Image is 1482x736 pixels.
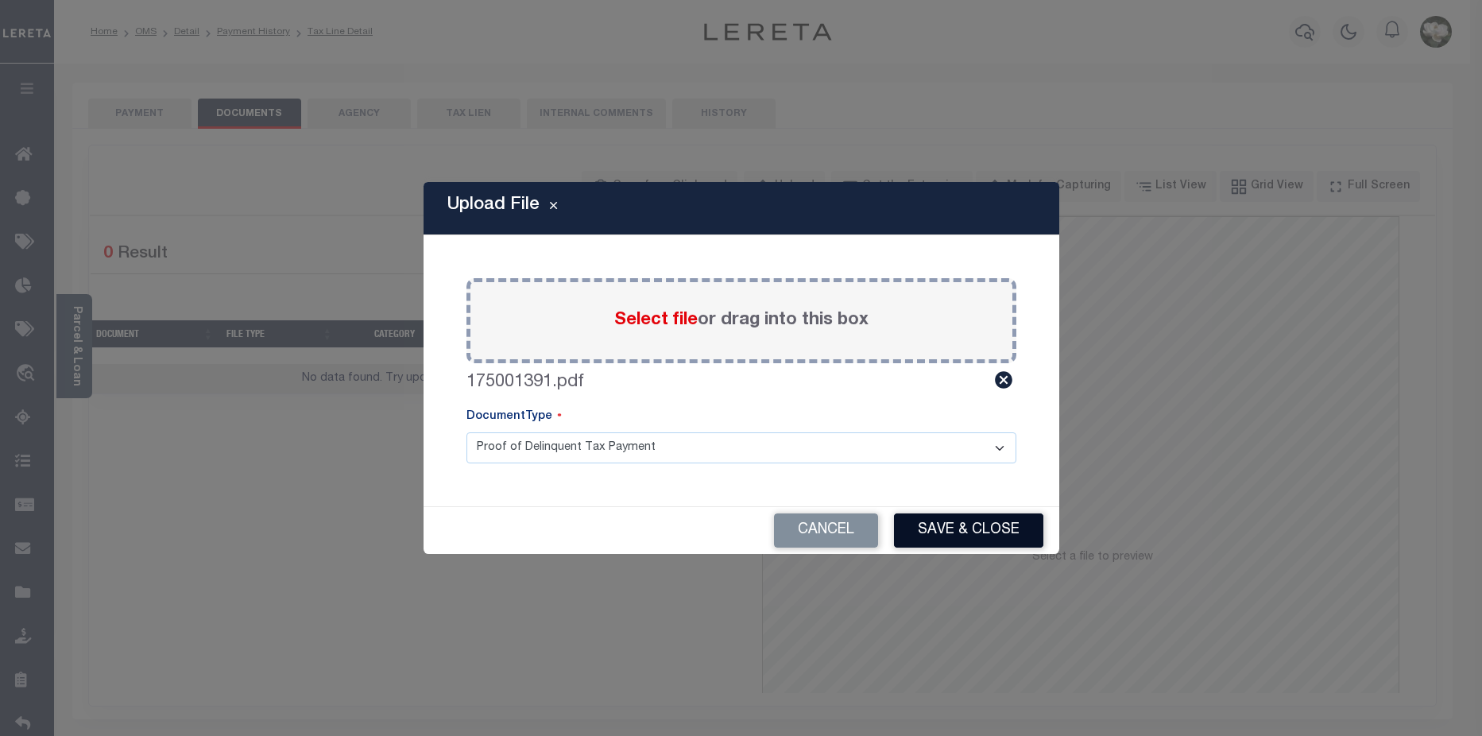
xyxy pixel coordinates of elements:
[774,513,878,548] button: Cancel
[447,195,540,215] h5: Upload File
[466,370,584,396] label: 175001391.pdf
[466,409,562,426] label: DocumentType
[614,308,869,334] label: or drag into this box
[614,312,698,329] span: Select file
[540,199,567,218] button: Close
[894,513,1043,548] button: Save & Close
